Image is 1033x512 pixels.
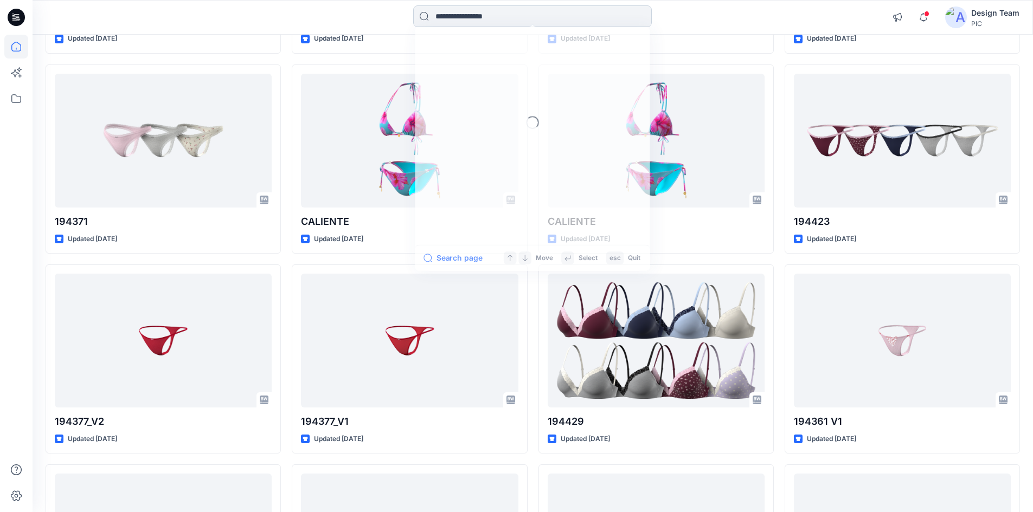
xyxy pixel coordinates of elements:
[971,7,1019,20] div: Design Team
[794,74,1011,208] a: 194423
[548,414,765,429] p: 194429
[807,33,856,44] p: Updated [DATE]
[794,414,1011,429] p: 194361 V1
[971,20,1019,28] div: PIC
[55,274,272,407] a: 194377_V2
[609,252,621,263] p: esc
[55,414,272,429] p: 194377_V2
[548,274,765,407] a: 194429
[314,433,363,445] p: Updated [DATE]
[301,74,518,208] a: CALIENTE
[68,433,117,445] p: Updated [DATE]
[807,433,856,445] p: Updated [DATE]
[945,7,967,28] img: avatar
[548,74,765,208] a: CALIENTE
[55,74,272,208] a: 194371
[794,214,1011,229] p: 194423
[794,274,1011,407] a: 194361 V1
[314,33,363,44] p: Updated [DATE]
[314,234,363,245] p: Updated [DATE]
[548,214,765,229] p: CALIENTE
[561,433,610,445] p: Updated [DATE]
[579,252,598,263] p: Select
[68,33,117,44] p: Updated [DATE]
[301,274,518,407] a: 194377_V1
[628,252,640,263] p: Quit
[68,234,117,245] p: Updated [DATE]
[536,252,553,263] p: Move
[424,251,482,264] button: Search page
[301,414,518,429] p: 194377_V1
[807,234,856,245] p: Updated [DATE]
[301,214,518,229] p: CALIENTE
[55,214,272,229] p: 194371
